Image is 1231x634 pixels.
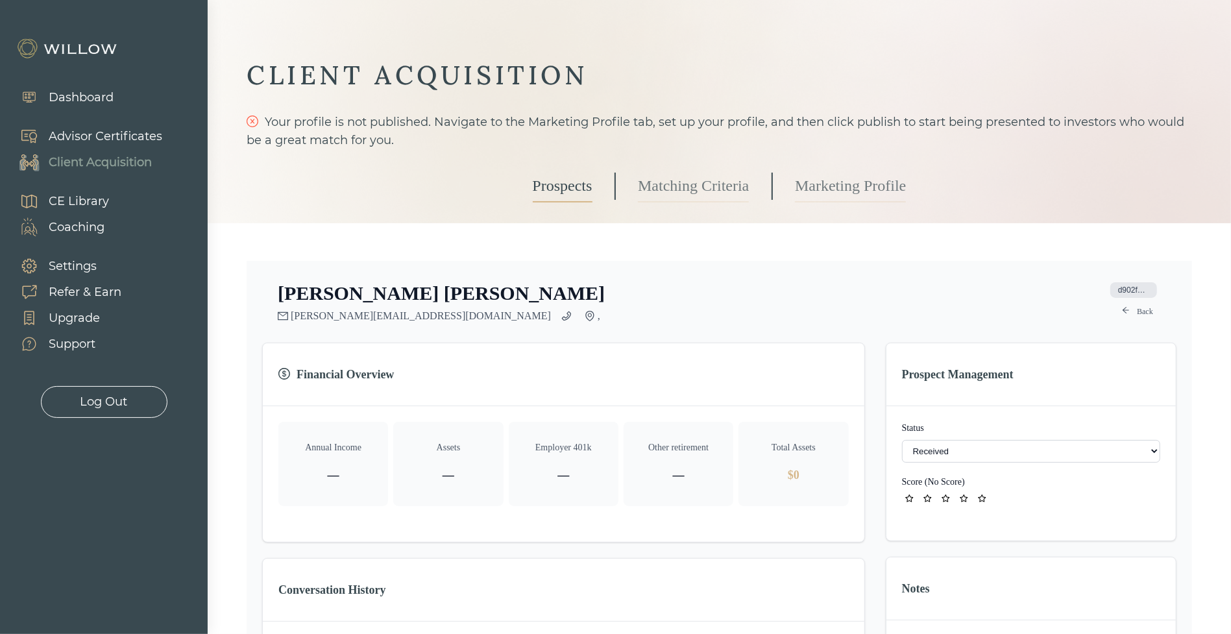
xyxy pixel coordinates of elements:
span: arrow-left [1122,306,1132,317]
label: Score ( No Score ) [902,477,965,487]
button: star [920,491,936,507]
a: Dashboard [6,84,114,110]
span: phone [561,311,572,321]
div: Refer & Earn [49,284,121,301]
div: Your profile is not published. Navigate to the Marketing Profile tab, set up your profile, and th... [247,113,1192,149]
p: Total Assets [749,441,838,454]
h2: [PERSON_NAME] [PERSON_NAME] [278,282,605,305]
h3: Prospect Management [902,365,1160,384]
a: Client Acquisition [6,149,162,175]
button: star [902,491,918,507]
div: Log Out [80,393,128,411]
label: Status [902,422,1160,435]
button: ID [1106,282,1161,299]
a: Matching Criteria [638,170,749,202]
div: Coaching [49,219,104,236]
div: CLIENT ACQUISITION [247,58,1192,92]
a: arrow-leftBack [1114,304,1161,319]
a: Marketing Profile [795,170,906,202]
h3: Notes [902,579,1160,598]
button: star [957,491,972,507]
div: Advisor Certificates [49,128,162,145]
p: — [519,466,608,484]
img: Willow [16,38,120,59]
div: CE Library [49,193,109,210]
span: environment [585,311,595,321]
p: — [404,466,493,484]
a: Prospects [533,170,592,202]
p: — [634,466,723,484]
a: Advisor Certificates [6,123,162,149]
h3: Financial Overview [278,365,849,384]
p: Annual Income [289,441,378,454]
div: Dashboard [49,89,114,106]
div: Upgrade [49,310,100,327]
button: star [938,491,954,507]
button: star [975,491,990,507]
h3: Conversation History [278,581,849,599]
a: CE Library [6,188,109,214]
div: Support [49,335,95,353]
a: Coaching [6,214,109,240]
button: ID [902,476,965,489]
span: close-circle [247,116,258,127]
a: Upgrade [6,305,121,331]
a: [PERSON_NAME][EMAIL_ADDRESS][DOMAIN_NAME] [291,310,551,322]
p: $0 [749,466,838,484]
p: Assets [404,441,493,454]
p: — [289,466,378,484]
span: mail [278,311,288,321]
p: Employer 401k [519,441,608,454]
div: Client Acquisition [49,154,152,171]
span: , [598,310,600,322]
a: Refer & Earn [6,279,121,305]
span: d902fa46-b059-4a2b-8c74-7a0c13ab60b8 [1110,282,1157,298]
p: Other retirement [634,441,723,454]
div: Settings [49,258,97,275]
a: Settings [6,253,121,279]
span: dollar [278,368,291,381]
